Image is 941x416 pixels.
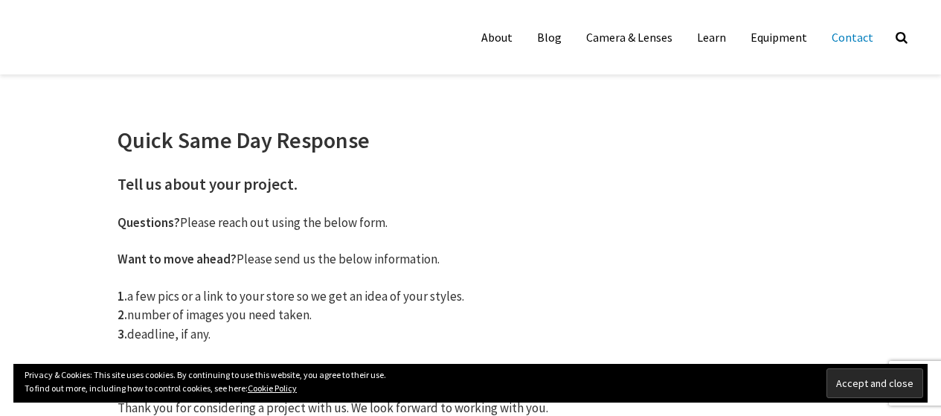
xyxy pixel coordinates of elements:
div: Privacy & Cookies: This site uses cookies. By continuing to use this website, you agree to their ... [13,364,928,403]
a: Blog [526,22,573,52]
p: a few pics or a link to your store so we get an idea of your styles. number of images you need ta... [118,287,824,345]
strong: 1. [118,288,127,304]
strong: 2. [118,307,127,323]
strong: Want to move ahead? [118,251,237,267]
a: Contact [820,22,884,52]
p: Please reach out using the below form. [118,214,824,233]
strong: Questions? [118,214,180,231]
h3: Tell us about your project. [118,174,824,196]
a: Cookie Policy [248,383,297,394]
a: Camera & Lenses [575,22,684,52]
a: Equipment [739,22,818,52]
a: About [470,22,524,52]
h1: Quick Same Day Response [118,127,824,153]
input: Accept and close [826,368,923,398]
strong: 3. [118,326,127,342]
a: Learn [686,22,737,52]
p: We’ll get back to you same day or the next business day with a quote. [118,362,824,381]
p: Please send us the below information. [118,250,824,269]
